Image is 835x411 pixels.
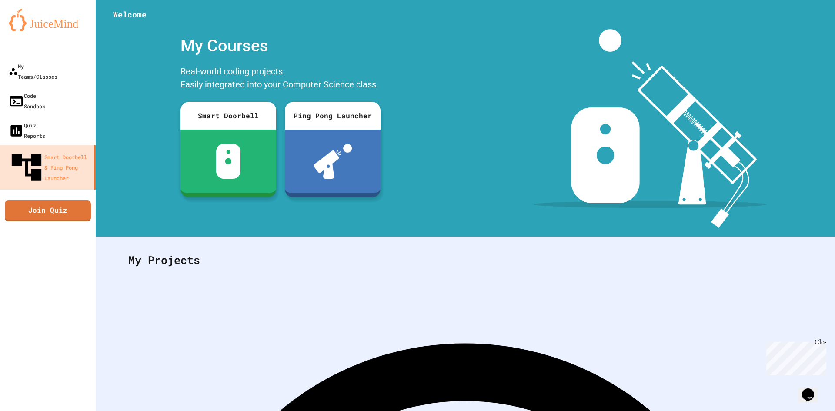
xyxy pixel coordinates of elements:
[176,63,385,95] div: Real-world coding projects. Easily integrated into your Computer Science class.
[120,243,811,277] div: My Projects
[285,102,381,130] div: Ping Pong Launcher
[176,29,385,63] div: My Courses
[9,90,45,111] div: Code Sandbox
[9,61,57,82] div: My Teams/Classes
[314,144,352,179] img: ppl-with-ball.png
[9,120,45,141] div: Quiz Reports
[798,376,826,402] iframe: chat widget
[534,29,767,228] img: banner-image-my-projects.png
[5,200,91,221] a: Join Quiz
[9,150,90,185] div: Smart Doorbell & Ping Pong Launcher
[216,144,241,179] img: sdb-white.svg
[763,338,826,375] iframe: chat widget
[9,9,87,31] img: logo-orange.svg
[180,102,276,130] div: Smart Doorbell
[3,3,60,55] div: Chat with us now!Close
